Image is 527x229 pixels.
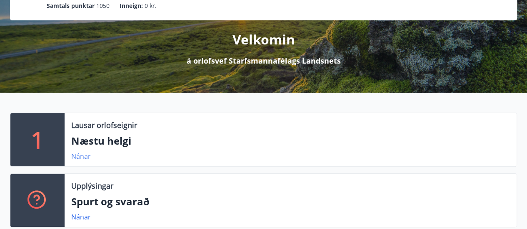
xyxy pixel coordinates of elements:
[31,124,44,155] p: 1
[71,212,91,222] a: Nánar
[71,134,510,148] p: Næstu helgi
[71,180,113,191] p: Upplýsingar
[71,195,510,209] p: Spurt og svarað
[71,120,137,131] p: Lausar orlofseignir
[120,1,143,10] p: Inneign :
[71,152,91,161] a: Nánar
[47,1,95,10] p: Samtals punktar
[232,30,295,49] p: Velkomin
[145,1,157,10] span: 0 kr.
[96,1,110,10] span: 1050
[187,55,341,66] p: á orlofsvef Starfsmannafélags Landsnets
